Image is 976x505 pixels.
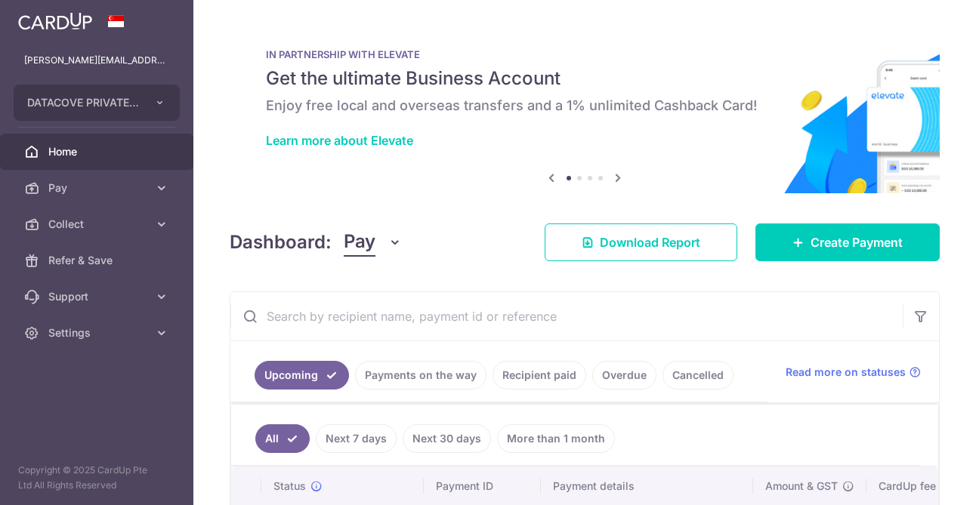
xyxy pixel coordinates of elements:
[230,24,940,193] img: Renovation banner
[48,325,148,340] span: Settings
[493,361,586,390] a: Recipient paid
[786,365,921,380] a: Read more on statuses
[545,223,737,261] a: Download Report
[663,361,734,390] a: Cancelled
[266,66,903,91] h5: Get the ultimate Business Account
[48,144,148,159] span: Home
[48,180,148,196] span: Pay
[316,424,397,453] a: Next 7 days
[18,12,92,30] img: CardUp
[255,361,349,390] a: Upcoming
[24,53,169,68] p: [PERSON_NAME][EMAIL_ADDRESS][PERSON_NAME][DOMAIN_NAME]
[230,292,903,340] input: Search by recipient name, payment id or reference
[344,228,402,257] button: Pay
[786,365,906,380] span: Read more on statuses
[600,233,700,251] span: Download Report
[811,233,903,251] span: Create Payment
[344,228,375,257] span: Pay
[27,95,139,110] span: DATACOVE PRIVATE LIMITED
[755,223,940,261] a: Create Payment
[14,85,180,121] button: DATACOVE PRIVATE LIMITED
[592,361,656,390] a: Overdue
[266,97,903,115] h6: Enjoy free local and overseas transfers and a 1% unlimited Cashback Card!
[497,424,615,453] a: More than 1 month
[355,361,486,390] a: Payments on the way
[48,217,148,232] span: Collect
[266,133,413,148] a: Learn more about Elevate
[255,424,310,453] a: All
[273,479,306,494] span: Status
[48,289,148,304] span: Support
[266,48,903,60] p: IN PARTNERSHIP WITH ELEVATE
[403,424,491,453] a: Next 30 days
[879,460,961,497] iframe: Opens a widget where you can find more information
[48,253,148,268] span: Refer & Save
[765,479,838,494] span: Amount & GST
[230,229,332,256] h4: Dashboard:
